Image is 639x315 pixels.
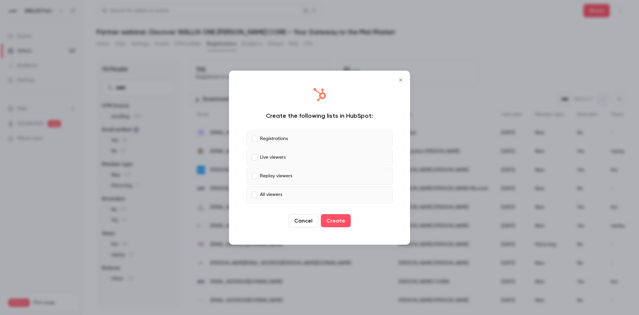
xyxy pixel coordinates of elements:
[394,73,407,86] button: Close
[260,191,282,198] p: All viewers
[289,214,318,227] button: Cancel
[260,135,288,142] p: Registrations
[321,214,351,227] button: Create
[260,154,286,161] p: Live viewers
[246,111,393,119] div: Create the following lists in HubSpot:
[260,173,292,180] p: Replay viewers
